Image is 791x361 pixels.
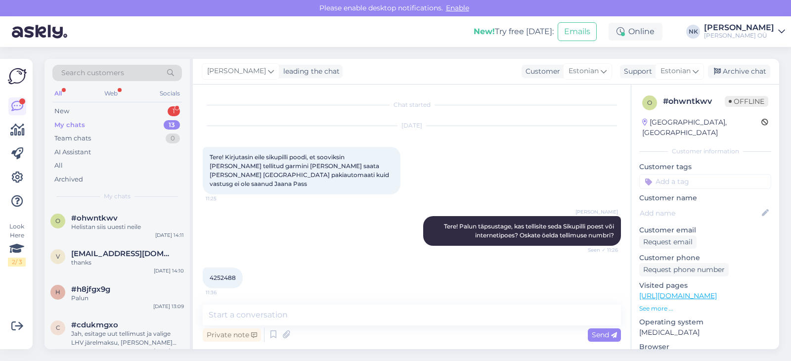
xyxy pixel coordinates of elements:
div: Private note [203,328,261,342]
span: Send [592,330,617,339]
input: Add name [640,208,760,219]
a: [URL][DOMAIN_NAME] [639,291,717,300]
span: [PERSON_NAME] [575,208,618,216]
div: NK [686,25,700,39]
span: Tere! Kirjutasin eile sikupilli poodi, et sooviksin [PERSON_NAME] tellitud garmini [PERSON_NAME] ... [210,153,391,187]
span: 4252488 [210,274,236,281]
p: Operating system [639,317,771,327]
div: [DATE] 14:11 [155,231,184,239]
span: h [55,288,60,296]
div: Jah, esitage uut tellimust ja valige LHV järelmaksu, [PERSON_NAME] tellimuse kinnitamist tuleb au... [71,329,184,347]
span: Estonian [569,66,599,77]
span: [PERSON_NAME] [207,66,266,77]
div: Archive chat [708,65,770,78]
div: thanks [71,258,184,267]
div: Team chats [54,134,91,143]
div: 13 [164,120,180,130]
div: Customer [522,66,560,77]
div: # ohwntkwv [663,95,725,107]
img: Askly Logo [8,67,27,86]
div: 1 [168,106,180,116]
b: New! [474,27,495,36]
span: #h8jfgx9g [71,285,110,294]
p: Customer phone [639,253,771,263]
div: AI Assistant [54,147,91,157]
div: All [54,161,63,171]
span: My chats [104,192,131,201]
p: Customer email [639,225,771,235]
div: 2 / 3 [8,258,26,267]
div: 0 [166,134,180,143]
span: 11:36 [206,289,243,296]
div: Try free [DATE]: [474,26,554,38]
span: Tere! Palun täpsustage, kas tellisite seda Sikupilli poest või internetipoes? Oskate öelda tellim... [444,223,615,239]
div: Online [609,23,662,41]
div: Customer information [639,147,771,156]
span: o [55,217,60,225]
span: 11:25 [206,195,243,202]
span: #cdukmgxo [71,320,118,329]
div: Archived [54,175,83,184]
span: #ohwntkwv [71,214,118,223]
input: Add a tag [639,174,771,189]
span: Enable [443,3,472,12]
button: Emails [558,22,597,41]
div: [DATE] 13:09 [153,303,184,310]
div: Socials [158,87,182,100]
span: Seen ✓ 11:26 [581,246,618,254]
div: [DATE] 14:10 [154,267,184,274]
div: [DATE] [203,121,621,130]
div: Look Here [8,222,26,267]
p: Browser [639,342,771,352]
div: [GEOGRAPHIC_DATA], [GEOGRAPHIC_DATA] [642,117,761,138]
span: v [56,253,60,260]
div: [DATE] 12:22 [154,347,184,355]
div: All [52,87,64,100]
div: Support [620,66,652,77]
div: Request phone number [639,263,729,276]
p: See more ... [639,304,771,313]
a: [PERSON_NAME][PERSON_NAME] OÜ [704,24,785,40]
div: Web [102,87,120,100]
p: Visited pages [639,280,771,291]
div: Chat started [203,100,621,109]
p: Customer name [639,193,771,203]
div: Palun [71,294,184,303]
div: My chats [54,120,85,130]
span: Offline [725,96,768,107]
div: [PERSON_NAME] [704,24,774,32]
div: leading the chat [279,66,340,77]
div: [PERSON_NAME] OÜ [704,32,774,40]
span: c [56,324,60,331]
div: New [54,106,69,116]
span: o [647,99,652,106]
span: vineetgupta_1991@yahoo.com [71,249,174,258]
span: Estonian [660,66,691,77]
div: Helistan siis uuesti neile [71,223,184,231]
p: Customer tags [639,162,771,172]
span: Search customers [61,68,124,78]
p: [MEDICAL_DATA] [639,327,771,338]
div: Request email [639,235,697,249]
